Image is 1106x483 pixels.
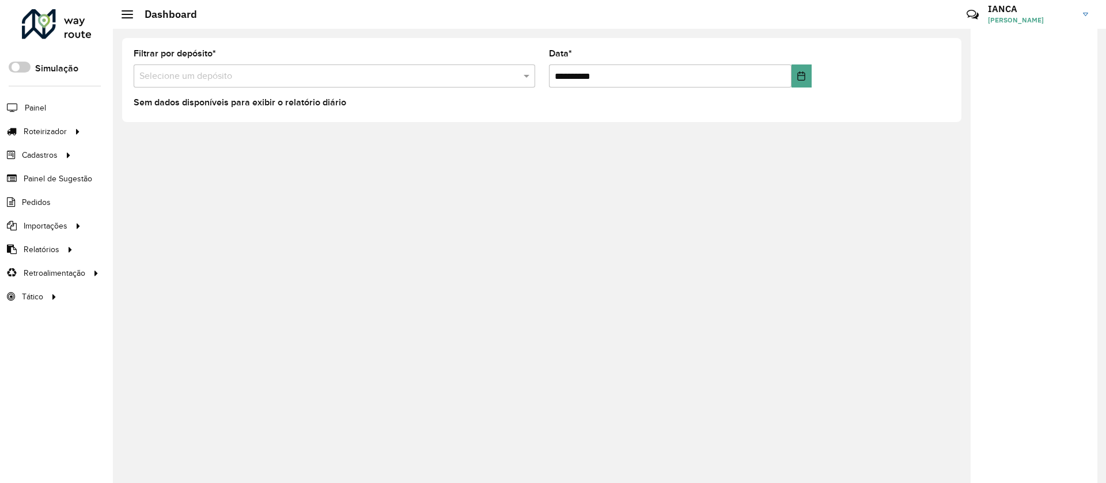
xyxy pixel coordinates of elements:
[960,2,985,27] a: Contato Rápido
[22,196,51,208] span: Pedidos
[24,267,85,279] span: Retroalimentação
[791,64,812,88] button: Choose Date
[25,102,46,114] span: Painel
[24,244,59,256] span: Relatórios
[24,220,67,232] span: Importações
[24,125,67,138] span: Roteirizador
[24,173,92,185] span: Painel de Sugestão
[134,47,216,60] label: Filtrar por depósito
[22,291,43,303] span: Tático
[133,8,197,21] h2: Dashboard
[134,96,346,109] label: Sem dados disponíveis para exibir o relatório diário
[35,62,78,75] label: Simulação
[22,149,58,161] span: Cadastros
[988,3,1074,14] h3: IANCA
[988,15,1074,25] span: [PERSON_NAME]
[549,47,572,60] label: Data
